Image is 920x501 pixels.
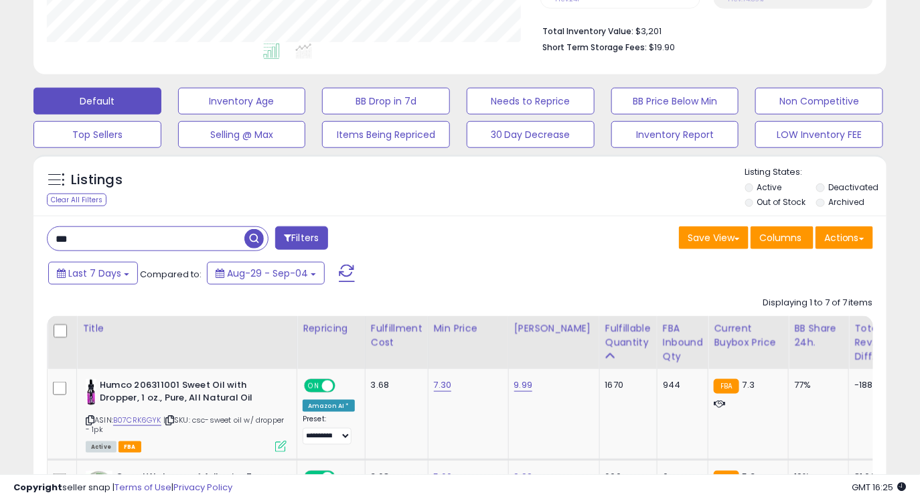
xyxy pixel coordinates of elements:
p: Listing States: [745,166,887,179]
span: Columns [759,231,801,244]
div: Title [82,321,291,336]
div: Preset: [303,415,355,445]
div: seller snap | | [13,482,232,494]
button: Save View [679,226,749,249]
button: Inventory Age [178,88,306,115]
button: BB Drop in 7d [322,88,450,115]
button: Selling @ Max [178,121,306,148]
div: -188.73 [854,379,885,391]
a: B07CRK6GYK [113,415,161,426]
a: 7.30 [434,378,452,392]
div: 3.68 [371,379,418,391]
div: Fulfillment Cost [371,321,423,350]
div: Fulfillable Quantity [605,321,651,350]
div: 944 [663,379,698,391]
small: FBA [714,379,739,394]
button: LOW Inventory FEE [755,121,883,148]
h5: Listings [71,171,123,190]
label: Archived [828,196,864,208]
div: Min Price [434,321,503,336]
button: Filters [275,226,327,250]
button: Inventory Report [611,121,739,148]
span: FBA [119,441,141,453]
span: $19.90 [649,41,675,54]
div: FBA inbound Qty [663,321,703,364]
button: Actions [816,226,873,249]
span: Last 7 Days [68,267,121,280]
button: Aug-29 - Sep-04 [207,262,325,285]
div: BB Share 24h. [794,321,843,350]
div: 1670 [605,379,647,391]
button: Items Being Repriced [322,121,450,148]
label: Out of Stock [757,196,806,208]
button: BB Price Below Min [611,88,739,115]
button: Last 7 Days [48,262,138,285]
span: | SKU: csc-sweet oil w/ dropper - 1pk [86,415,284,435]
button: Top Sellers [33,121,161,148]
a: 9.99 [514,378,533,392]
img: 41H8QRdZruL._SL40_.jpg [86,379,96,406]
li: $3,201 [542,22,863,38]
label: Active [757,182,782,193]
div: Displaying 1 to 7 of 7 items [763,297,873,309]
span: 2025-09-12 16:25 GMT [852,481,907,494]
div: [PERSON_NAME] [514,321,594,336]
a: Terms of Use [114,481,171,494]
b: Short Term Storage Fees: [542,42,647,53]
button: Default [33,88,161,115]
div: Repricing [303,321,360,336]
span: All listings currently available for purchase on Amazon [86,441,117,453]
button: Needs to Reprice [467,88,595,115]
span: 7.3 [743,378,755,391]
div: ASIN: [86,379,287,451]
span: Aug-29 - Sep-04 [227,267,308,280]
div: Total Rev. Diff. [854,321,890,364]
span: Compared to: [140,268,202,281]
button: Columns [751,226,814,249]
b: Total Inventory Value: [542,25,633,37]
button: 30 Day Decrease [467,121,595,148]
span: OFF [333,380,355,392]
button: Non Competitive [755,88,883,115]
div: Amazon AI * [303,400,355,412]
span: ON [305,380,322,392]
div: Current Buybox Price [714,321,783,350]
b: Humco 206311001 Sweet Oil with Dropper, 1 oz., Pure, All Natural Oil [100,379,262,407]
strong: Copyright [13,481,62,494]
label: Deactivated [828,182,878,193]
div: Clear All Filters [47,194,106,206]
a: Privacy Policy [173,481,232,494]
div: 77% [794,379,838,391]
